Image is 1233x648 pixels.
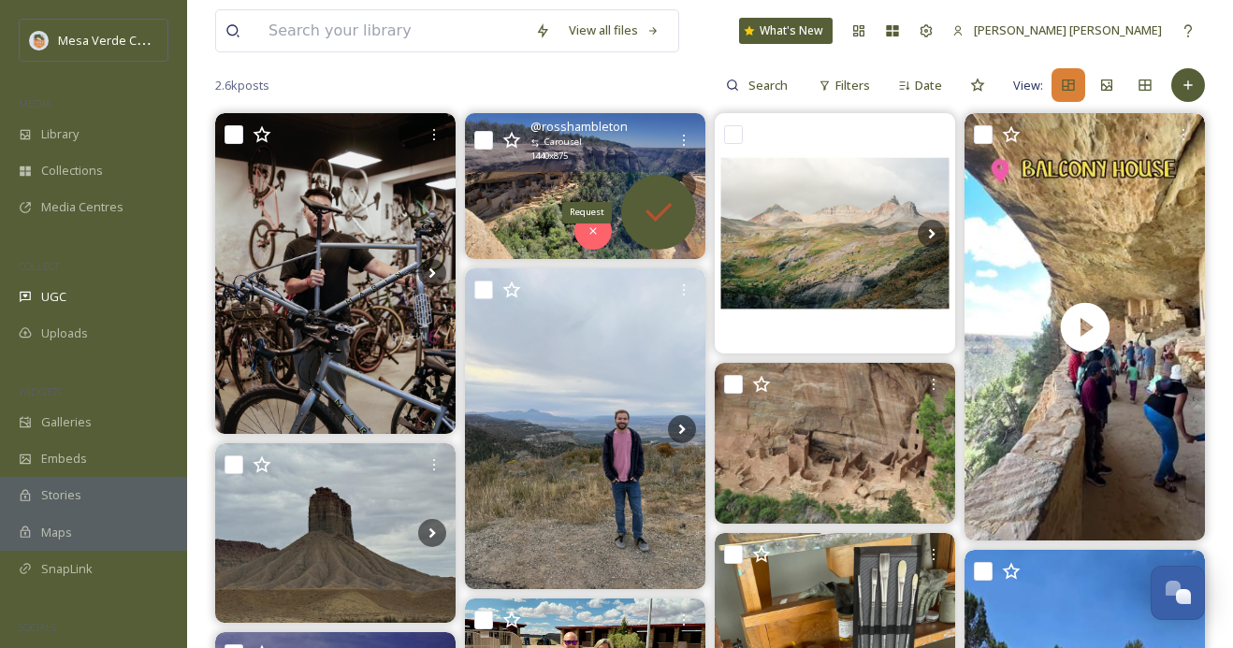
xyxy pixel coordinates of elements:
[41,413,92,431] span: Galleries
[19,620,56,634] span: SOCIALS
[215,443,456,624] img: More Of The Southwest. #utemountaintribalpark #mesaverdenationalpark #monumentvalley
[41,524,72,541] span: Maps
[559,12,669,49] a: View all files
[41,198,123,216] span: Media Centres
[739,66,800,104] input: Search
[41,486,81,504] span: Stories
[835,77,870,94] span: Filters
[544,136,582,149] span: Carousel
[41,125,79,143] span: Library
[215,113,456,433] img: 𝙈𝙖𝙧𝙞𝙣 𝙁𝙤𝙪𝙧 𝘾𝙤𝙧𝙣𝙚𝙧𝙨 𝙁𝙧𝙖𝙢𝙚𝙨𝙚𝙩 | Lựa chọn Khung càng lẻ để cá nhân hoá chiếc xe của bạn cùng 𝗖𝗵𝗮𝗶𝗻𝟲!...
[965,113,1205,540] img: thumbnail
[465,113,705,259] img: Ancient cliff dwellings of Mesa Verde National Park, Colorado 🇺🇸 #mesaverdenationalpark #colorado...
[259,10,526,51] input: Search your library
[19,384,62,398] span: WIDGETS
[915,77,942,94] span: Date
[215,77,269,94] span: 2.6k posts
[41,162,103,180] span: Collections
[19,96,51,110] span: MEDIA
[974,22,1162,38] span: [PERSON_NAME] [PERSON_NAME]
[715,363,955,524] img: The impressive remains of the #anasazi #cliffdwellings at #mesaverde (Swipe for a sense of scale)...
[41,324,88,342] span: Uploads
[530,118,628,136] span: @ rosshambleton
[41,288,66,306] span: UGC
[965,113,1205,540] video: Balcony House at ~7,000 ft elevation — views that make every rung worth the climb..!!! #MesaVerde...
[30,31,49,50] img: MVC%20SnapSea%20logo%20%281%29.png
[562,202,612,223] div: Request
[943,12,1171,49] a: [PERSON_NAME] [PERSON_NAME]
[1013,77,1043,94] span: View:
[41,450,87,468] span: Embeds
[41,560,93,578] span: SnapLink
[530,150,568,163] span: 1440 x 875
[1151,566,1205,620] button: Open Chat
[465,268,705,589] img: Part 4 of Mesa Verde National Park last October is all the random stops we made along the drive t...
[739,18,833,44] a: What's New
[58,31,173,49] span: Mesa Verde Country
[715,113,955,353] img: Western Colorado road trip on 35mm #durango #telluride #mesaverde
[19,259,59,273] span: COLLECT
